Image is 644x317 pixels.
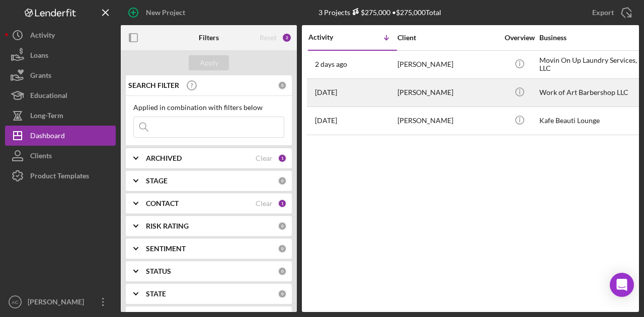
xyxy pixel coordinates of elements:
div: Dashboard [30,126,65,148]
div: [PERSON_NAME] [25,292,91,314]
div: Loans [30,45,48,68]
div: Clients [30,146,52,168]
button: New Project [121,3,195,23]
div: 1 [278,199,287,208]
div: 0 [278,81,287,90]
button: Product Templates [5,166,116,186]
div: Movin On Up Laundry Services, LLC [539,51,640,78]
b: SEARCH FILTER [128,81,179,89]
button: Dashboard [5,126,116,146]
button: Export [582,3,639,23]
text: AC [12,299,18,305]
button: Clients [5,146,116,166]
button: Activity [5,25,116,45]
div: 2 [282,33,292,43]
div: Product Templates [30,166,89,188]
div: Client [397,34,498,42]
div: Educational [30,85,67,108]
div: New Project [146,3,185,23]
button: Grants [5,65,116,85]
div: [PERSON_NAME] [397,108,498,134]
div: Applied in combination with filters below [133,103,284,112]
button: AC[PERSON_NAME] [5,292,116,312]
div: Work of Art Barbershop LLC [539,79,640,106]
button: Apply [189,55,229,70]
b: Filters [199,34,219,42]
div: Activity [30,25,55,48]
button: Educational [5,85,116,105]
b: STATUS [146,267,171,275]
div: Open Intercom Messenger [610,273,634,297]
b: STAGE [146,177,168,185]
time: 2025-09-14 13:38 [315,88,337,96]
div: 0 [278,289,287,298]
div: 0 [278,222,287,231]
b: CONTACT [146,199,179,207]
b: STATE [146,290,166,298]
time: 2024-06-24 20:36 [315,117,337,125]
div: Long-Term [30,105,63,128]
div: $275,000 [350,8,390,17]
time: 2025-10-08 03:00 [315,60,347,68]
div: 0 [278,176,287,185]
button: Loans [5,45,116,65]
div: Clear [256,154,273,162]
div: 0 [278,244,287,253]
div: Grants [30,65,51,88]
div: 0 [278,267,287,276]
div: Overview [501,34,538,42]
button: Long-Term [5,105,116,126]
b: SENTIMENT [146,245,186,253]
b: RISK RATING [146,222,189,230]
div: Kafe Beauti Lounge [539,108,640,134]
div: 1 [278,154,287,163]
div: Business [539,34,640,42]
div: [PERSON_NAME] [397,79,498,106]
div: Clear [256,199,273,207]
div: 3 Projects • $275,000 Total [318,8,441,17]
b: ARCHIVED [146,154,182,162]
div: Reset [260,34,277,42]
div: [PERSON_NAME] [397,51,498,78]
div: Activity [308,33,353,41]
div: Apply [200,55,218,70]
div: Export [592,3,614,23]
